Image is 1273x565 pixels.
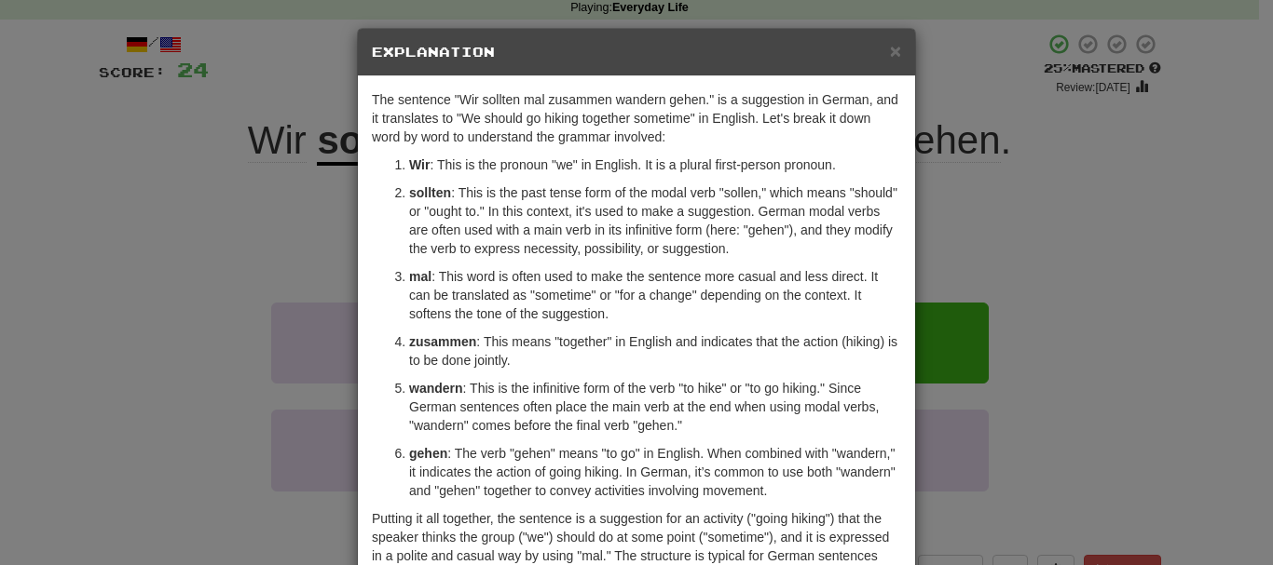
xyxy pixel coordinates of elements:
p: : The verb "gehen" means "to go" in English. When combined with "wandern," it indicates the actio... [409,444,901,500]
p: : This means "together" in English and indicates that the action (hiking) is to be done jointly. [409,332,901,370]
strong: sollten [409,185,451,200]
p: : This word is often used to make the sentence more casual and less direct. It can be translated ... [409,267,901,323]
strong: zusammen [409,334,476,349]
span: × [890,40,901,61]
button: Close [890,41,901,61]
p: : This is the infinitive form of the verb "to hike" or "to go hiking." Since German sentences oft... [409,379,901,435]
p: The sentence "Wir sollten mal zusammen wandern gehen." is a suggestion in German, and it translat... [372,90,901,146]
p: : This is the past tense form of the modal verb "sollen," which means "should" or "ought to." In ... [409,183,901,258]
p: : This is the pronoun "we" in English. It is a plural first-person pronoun. [409,155,901,174]
strong: mal [409,269,431,284]
strong: Wir [409,157,430,172]
h5: Explanation [372,43,901,61]
strong: wandern [409,381,463,396]
strong: gehen [409,446,447,461]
